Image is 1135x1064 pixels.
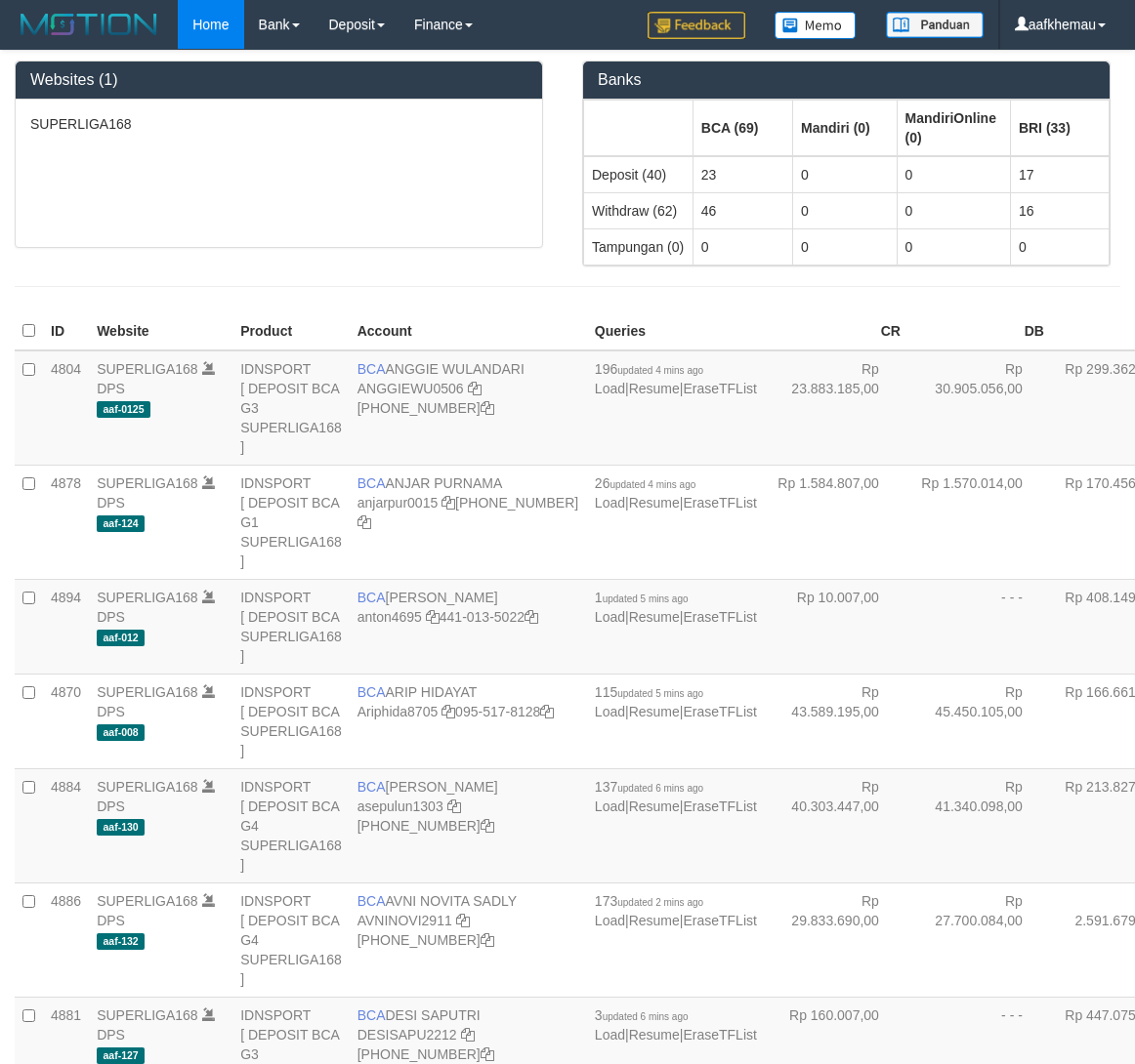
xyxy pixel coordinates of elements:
[765,882,908,997] td: Rp 29.833.690,00
[595,590,689,605] span: 1
[447,798,461,814] a: Copy asepulun1303 to clipboard
[693,156,792,193] td: 23
[456,913,470,928] a: Copy AVNINOVI2911 to clipboard
[1010,156,1109,193] td: 17
[97,401,150,418] span: aaf-0125
[89,674,232,768] td: DPS
[617,897,703,908] span: updated 2 mins ago
[765,768,908,882] td: Rp 40.303.447,00
[584,192,694,228] td: Withdraw (62)
[481,400,494,416] a: Copy 4062213373 to clipboard
[584,228,694,265] td: Tampungan (0)
[481,1046,494,1062] a: Copy 4062280453 to clipboard
[357,1007,386,1023] span: BCA
[908,768,1052,882] td: Rp 41.340.098,00
[525,609,538,625] a: Copy 4410135022 to clipboard
[97,630,145,646] span: aaf-012
[792,156,897,193] td: 0
[765,350,908,466] td: Rp 23.883.185,00
[584,100,694,156] th: Group: activate to sort column ascending
[629,609,680,625] a: Resume
[89,579,232,674] td: DPS
[897,100,1010,156] th: Group: activate to sort column ascending
[629,381,680,396] a: Resume
[897,156,1010,193] td: 0
[97,779,198,795] a: SUPERLIGA168
[603,593,689,604] span: updated 5 mins ago
[595,1027,625,1043] a: Load
[595,495,625,511] a: Load
[595,779,757,814] span: | |
[908,312,1052,350] th: DB
[683,798,756,814] a: EraseTFList
[1010,228,1109,265] td: 0
[350,579,587,674] td: [PERSON_NAME] 441-013-5022
[357,590,386,605] span: BCA
[595,684,703,700] span: 115
[598,71,1095,89] h3: Banks
[595,893,757,928] span: | |
[595,704,625,719] a: Load
[595,1007,757,1043] span: | |
[350,465,587,579] td: ANJAR PURNAMA [PHONE_NUMBER]
[357,361,386,377] span: BCA
[587,312,765,350] th: Queries
[886,12,984,38] img: panduan.png
[595,609,625,625] a: Load
[765,312,908,350] th: CR
[43,465,89,579] td: 4878
[232,882,350,997] td: IDNSPORT [ DEPOSIT BCA G4 SUPERLIGA168 ]
[30,71,527,89] h3: Websites (1)
[357,913,452,928] a: AVNINOVI2911
[357,704,439,719] a: Ariphida8705
[648,12,745,39] img: Feedback.jpg
[43,882,89,997] td: 4886
[908,674,1052,768] td: Rp 45.450.105,00
[15,10,163,39] img: MOTION_logo.png
[357,475,386,491] span: BCA
[232,768,350,882] td: IDNSPORT [ DEPOSIT BCA G4 SUPERLIGA168 ]
[629,913,680,928] a: Resume
[232,579,350,674] td: IDNSPORT [ DEPOSIT BCA SUPERLIGA168 ]
[595,475,695,491] span: 26
[232,674,350,768] td: IDNSPORT [ DEPOSIT BCA SUPERLIGA168 ]
[97,819,145,836] span: aaf-130
[775,12,857,39] img: Button%20Memo.svg
[232,350,350,466] td: IDNSPORT [ DEPOSIT BCA G3 SUPERLIGA168 ]
[683,495,756,511] a: EraseTFList
[357,381,464,396] a: ANGGIEWU0506
[595,361,757,396] span: | |
[595,779,703,795] span: 137
[97,590,198,605] a: SUPERLIGA168
[540,704,554,719] a: Copy 0955178128 to clipboard
[693,192,792,228] td: 46
[595,361,703,377] span: 196
[357,684,386,700] span: BCA
[595,381,625,396] a: Load
[357,514,371,530] a: Copy 4062281620 to clipboard
[89,312,232,350] th: Website
[97,475,198,491] a: SUPERLIGA168
[468,381,482,396] a: Copy ANGGIEWU0506 to clipboard
[595,1007,689,1023] span: 3
[595,590,757,625] span: | |
[461,1027,475,1043] a: Copy DESISAPU2212 to clipboard
[357,609,422,625] a: anton4695
[232,465,350,579] td: IDNSPORT [ DEPOSIT BCA G1 SUPERLIGA168 ]
[683,609,756,625] a: EraseTFList
[584,156,694,193] td: Deposit (40)
[595,684,757,719] span: | |
[792,228,897,265] td: 0
[629,1027,680,1043] a: Resume
[441,495,455,511] a: Copy anjarpur0015 to clipboard
[350,674,587,768] td: ARIP HIDAYAT 095-517-8128
[908,579,1052,674] td: - - -
[43,768,89,882] td: 4884
[350,350,587,466] td: ANGGIE WULANDARI [PHONE_NUMBER]
[595,893,703,909] span: 173
[683,704,756,719] a: EraseTFList
[43,350,89,466] td: 4804
[232,312,350,350] th: Product
[357,798,443,814] a: asepulun1303
[89,882,232,997] td: DPS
